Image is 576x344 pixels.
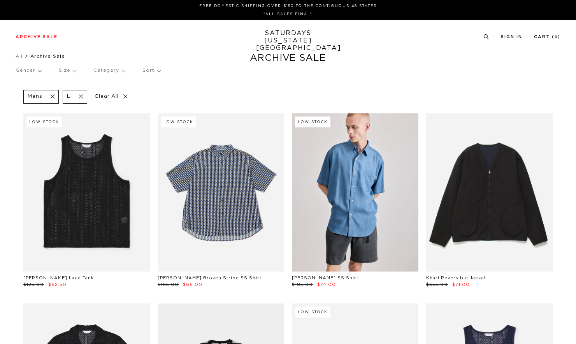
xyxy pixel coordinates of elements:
[23,282,44,287] span: $125.00
[426,282,448,287] span: $355.00
[16,35,58,39] a: Archive Sale
[59,62,76,79] p: Size
[48,282,67,287] span: $62.50
[26,116,62,127] div: Low Stock
[30,54,65,58] span: Archive Sale
[161,116,196,127] div: Low Stock
[501,35,522,39] a: Sign In
[142,62,160,79] p: Sort
[93,62,125,79] p: Category
[16,54,23,58] a: All
[19,3,557,9] p: FREE DOMESTIC SHIPPING OVER $150 TO THE CONTIGUOUS 48 STATES
[19,11,557,17] p: *ALL SALES FINAL*
[292,276,358,280] a: [PERSON_NAME] SS Shirt
[452,282,470,287] span: $71.00
[317,282,336,287] span: $74.00
[183,282,202,287] span: $66.00
[295,116,330,127] div: Low Stock
[67,93,70,100] p: L
[256,30,320,52] a: SATURDAYS[US_STATE][GEOGRAPHIC_DATA]
[28,93,42,100] p: Mens
[292,282,313,287] span: $185.00
[426,276,486,280] a: Khari Reversible Jacket
[534,35,560,39] a: Cart (0)
[91,90,131,104] p: Clear All
[555,35,558,39] small: 0
[158,282,179,287] span: $165.00
[23,276,94,280] a: [PERSON_NAME] Lace Tank
[295,307,330,318] div: Low Stock
[16,62,41,79] p: Gender
[158,276,262,280] a: [PERSON_NAME] Broken Stripe SS Shirt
